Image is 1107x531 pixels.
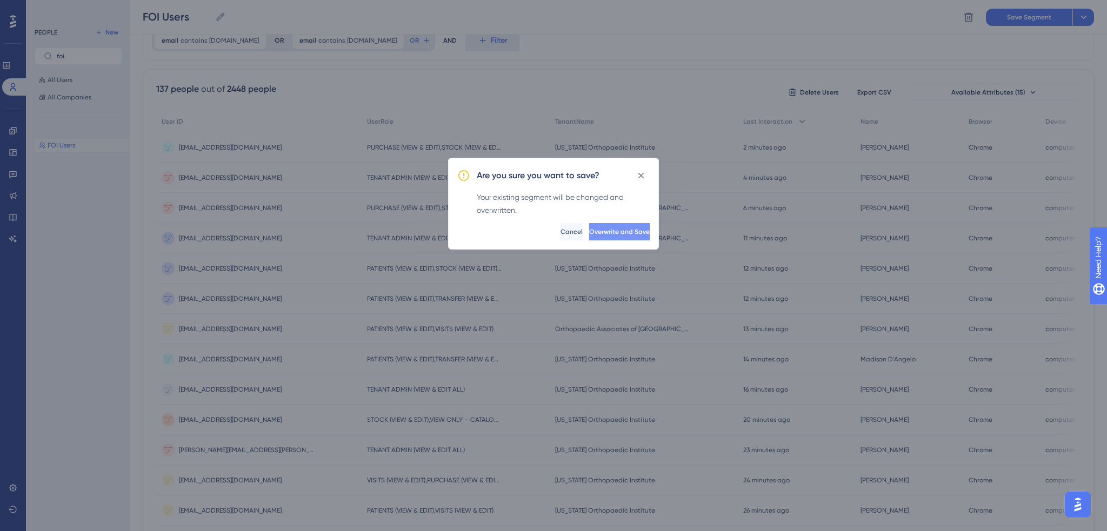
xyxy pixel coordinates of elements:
span: Need Help? [25,3,68,16]
h2: Are you sure you want to save? [477,169,599,182]
span: Overwrite and Save [589,227,650,236]
iframe: UserGuiding AI Assistant Launcher [1062,488,1094,521]
span: Cancel [561,227,583,236]
div: Your existing segment will be changed and overwritten. [477,191,650,217]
